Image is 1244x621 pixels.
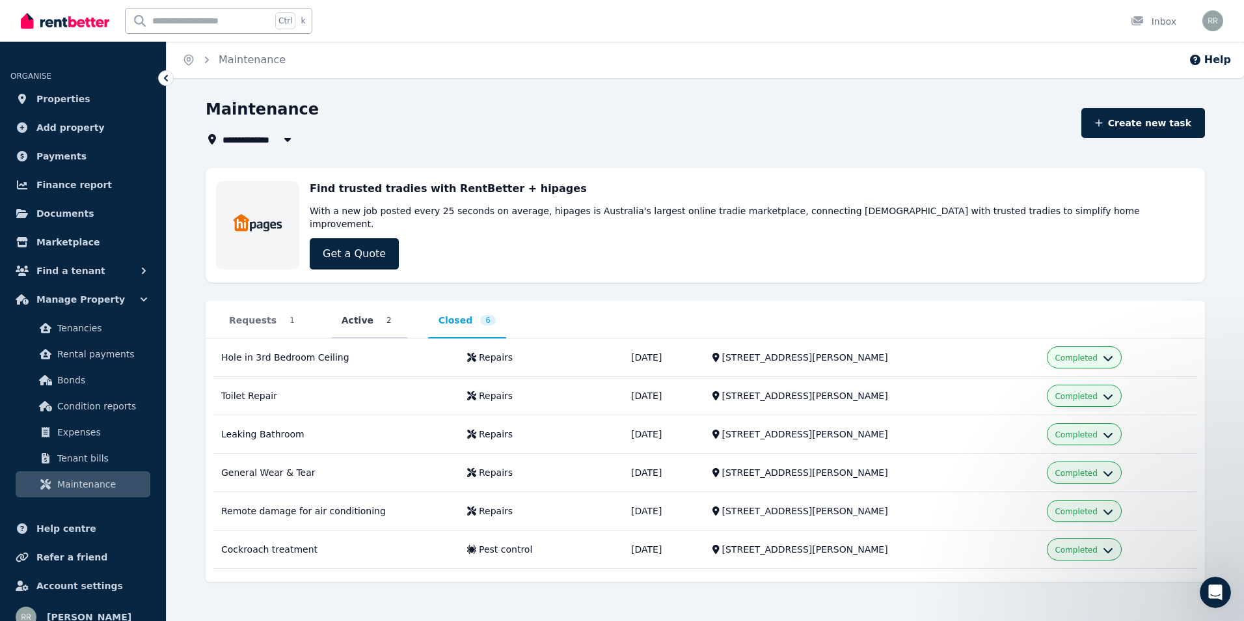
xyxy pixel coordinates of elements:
span: Tenancies [57,320,145,336]
a: Bonds [16,367,150,393]
button: Completed [1055,506,1113,517]
td: [DATE] [623,377,705,415]
div: Cockroach treatment [221,543,452,556]
a: Condition reports [16,393,150,419]
button: Completed [1055,353,1113,363]
span: Payments [36,148,87,164]
div: Repairs [479,466,513,479]
img: Reuben Reid [1202,10,1223,31]
span: 1 [284,315,300,325]
td: [DATE] [623,492,705,531]
a: Get a Quote [310,238,399,269]
button: Create new task [1081,108,1206,138]
span: Maintenance [57,476,145,492]
span: Completed [1055,391,1097,402]
div: General Wear & Tear [221,466,452,479]
span: Help centre [36,521,96,536]
span: Rental payments [57,346,145,362]
a: Payments [10,143,155,169]
span: Completed [1055,430,1097,440]
button: Completed [1055,468,1113,478]
a: Add property [10,115,155,141]
a: Marketplace [10,229,155,255]
button: Completed [1055,430,1113,440]
button: Manage Property [10,286,155,312]
button: Find a tenant [10,258,155,284]
div: Repairs [479,351,513,364]
img: Trades & Maintenance [233,212,283,235]
h1: Maintenance [206,99,319,120]
img: RentBetter [21,11,109,31]
a: Account settings [10,573,155,599]
div: [STREET_ADDRESS][PERSON_NAME] [722,428,1032,441]
a: Maintenance [16,471,150,497]
button: Completed [1055,391,1113,402]
div: [STREET_ADDRESS][PERSON_NAME] [722,466,1032,479]
span: Completed [1055,545,1097,555]
button: Completed [1055,545,1113,555]
div: Hole in 3rd Bedroom Ceiling [221,351,452,364]
span: Active [342,314,373,327]
nav: Breadcrumb [167,42,301,78]
span: Condition reports [57,398,145,414]
div: [STREET_ADDRESS][PERSON_NAME] [722,543,1032,556]
span: Completed [1055,506,1097,517]
div: Toilet Repair [221,389,452,402]
span: Expenses [57,424,145,440]
a: Rental payments [16,341,150,367]
h3: Find trusted tradies with RentBetter + hipages [310,181,587,197]
span: Properties [36,91,90,107]
a: Finance report [10,172,155,198]
span: Completed [1055,468,1097,478]
a: Tenancies [16,315,150,341]
div: [STREET_ADDRESS][PERSON_NAME] [722,351,1032,364]
a: Maintenance [219,53,286,66]
div: Repairs [479,428,513,441]
div: [STREET_ADDRESS][PERSON_NAME] [722,504,1032,517]
td: [DATE] [623,338,705,377]
div: [STREET_ADDRESS][PERSON_NAME] [722,389,1032,402]
span: 6 [480,315,496,325]
a: Refer a friend [10,544,155,570]
span: Ctrl [275,12,295,29]
div: Remote damage for air conditioning [221,504,452,517]
span: Finance report [36,177,112,193]
div: Repairs [479,504,513,517]
div: Inbox [1131,15,1176,28]
button: Help [1189,52,1231,68]
nav: Tabs [219,314,1192,338]
span: Bonds [57,372,145,388]
a: Expenses [16,419,150,445]
a: Help centre [10,516,155,542]
span: Documents [36,206,94,221]
span: Add property [36,120,105,135]
span: Completed [1055,353,1097,363]
td: [DATE] [623,454,705,492]
span: Find a tenant [36,263,105,279]
a: Properties [10,86,155,112]
span: Refer a friend [36,549,107,565]
a: Tenant bills [16,445,150,471]
span: Closed [439,314,473,327]
iframe: Intercom live chat [1200,577,1231,608]
div: Repairs [479,389,513,402]
td: [DATE] [623,531,705,569]
td: [DATE] [623,415,705,454]
span: Marketplace [36,234,100,250]
span: 2 [381,315,397,325]
a: Documents [10,200,155,227]
p: With a new job posted every 25 seconds on average, hipages is Australia's largest online tradie m... [310,204,1195,230]
span: Tenant bills [57,450,145,466]
span: ORGANISE [10,72,51,81]
span: k [301,16,305,26]
div: Pest control [479,543,532,556]
span: Manage Property [36,292,125,307]
span: Requests [229,314,277,327]
span: Account settings [36,578,123,594]
div: Leaking Bathroom [221,428,452,441]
